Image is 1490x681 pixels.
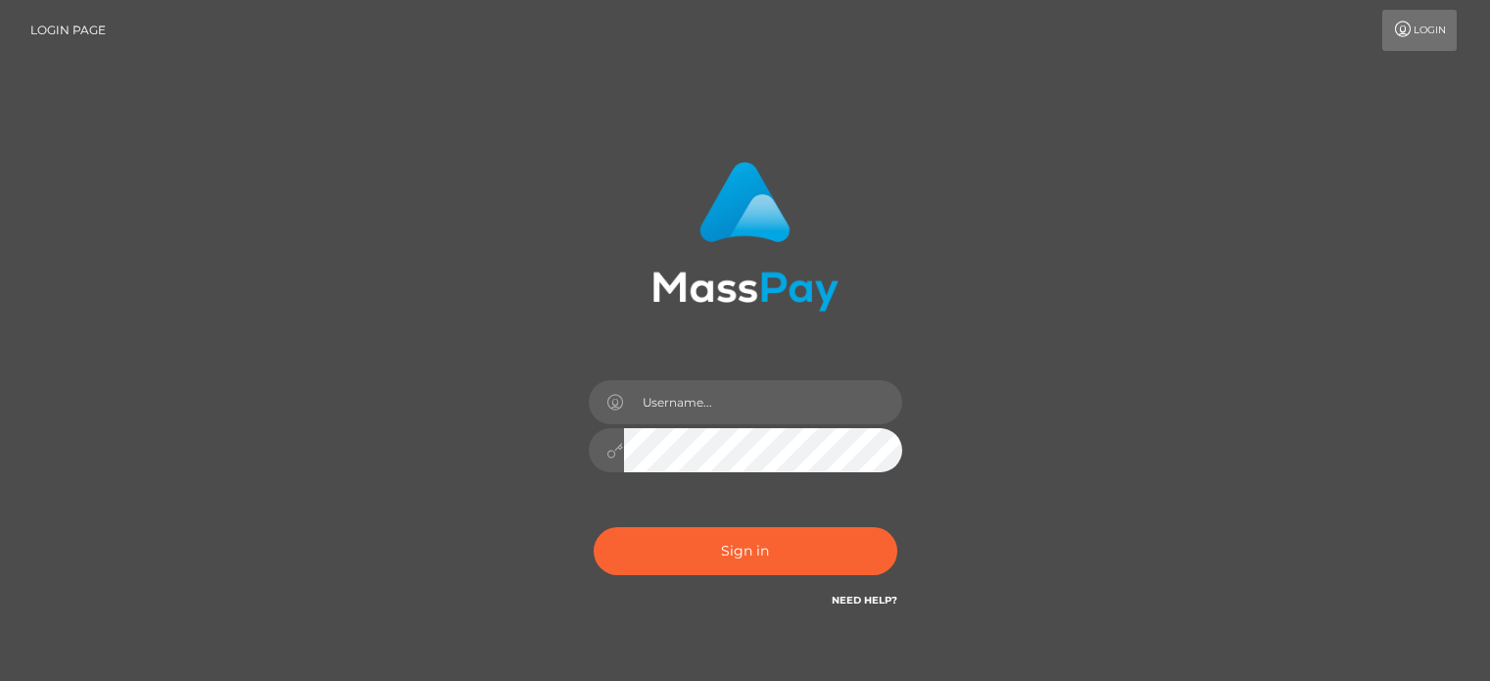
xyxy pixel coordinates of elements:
[1382,10,1457,51] a: Login
[594,527,897,575] button: Sign in
[624,380,902,424] input: Username...
[652,162,839,312] img: MassPay Login
[30,10,106,51] a: Login Page
[832,594,897,607] a: Need Help?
